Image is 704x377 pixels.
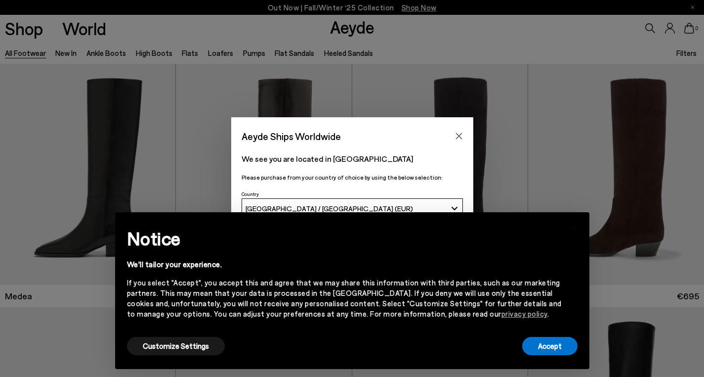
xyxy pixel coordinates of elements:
a: privacy policy [501,309,547,318]
p: Please purchase from your country of choice by using the below selection: [242,173,463,182]
button: Close [452,129,466,143]
span: × [570,220,577,234]
button: Accept [522,337,578,355]
button: Customize Settings [127,337,225,355]
p: We see you are located in [GEOGRAPHIC_DATA] [242,153,463,165]
h2: Notice [127,226,562,251]
div: We'll tailor your experience. [127,259,562,270]
span: Aeyde Ships Worldwide [242,128,341,145]
span: Country [242,191,259,197]
div: If you select "Accept", you accept this and agree that we may share this information with third p... [127,278,562,319]
button: Close this notice [562,215,585,239]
